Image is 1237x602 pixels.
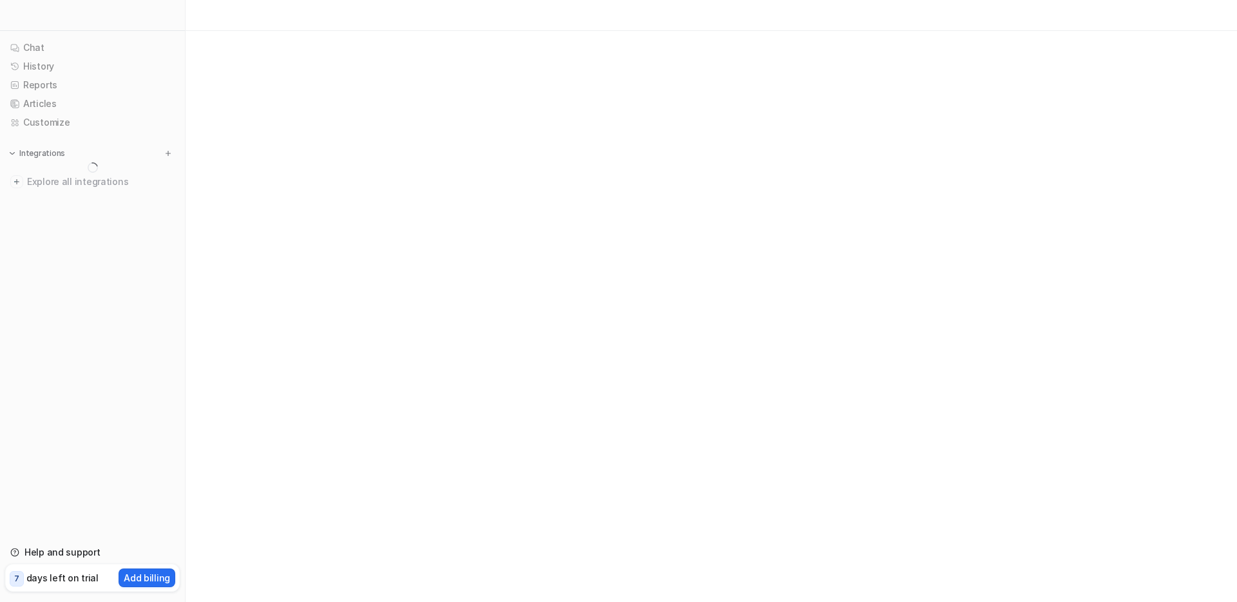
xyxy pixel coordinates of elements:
[5,113,180,131] a: Customize
[27,171,175,192] span: Explore all integrations
[5,173,180,191] a: Explore all integrations
[5,39,180,57] a: Chat
[14,573,19,585] p: 7
[5,543,180,561] a: Help and support
[164,149,173,158] img: menu_add.svg
[10,175,23,188] img: explore all integrations
[124,571,170,585] p: Add billing
[26,571,99,585] p: days left on trial
[5,76,180,94] a: Reports
[5,95,180,113] a: Articles
[5,57,180,75] a: History
[19,148,65,159] p: Integrations
[8,149,17,158] img: expand menu
[119,568,175,587] button: Add billing
[5,147,69,160] button: Integrations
